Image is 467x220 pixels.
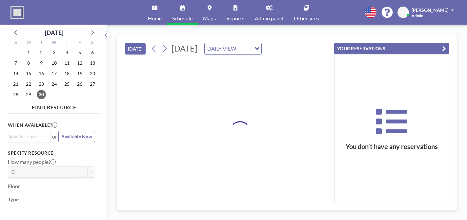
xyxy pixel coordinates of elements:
[8,131,51,141] div: Search for option
[50,58,59,68] span: Wednesday, September 10, 2025
[24,79,33,89] span: Monday, September 22, 2025
[9,133,47,140] input: Search for option
[203,16,216,21] span: Maps
[11,58,20,68] span: Sunday, September 7, 2025
[8,101,100,111] h4: FIND RESOURCE
[88,58,97,68] span: Saturday, September 13, 2025
[172,43,197,53] span: [DATE]
[412,7,448,13] span: [PERSON_NAME]
[172,16,193,21] span: Schedule
[8,183,20,189] label: Floor
[61,134,92,139] span: Available Now
[37,58,46,68] span: Tuesday, September 9, 2025
[48,39,61,47] div: W
[148,16,162,21] span: Home
[60,39,73,47] div: T
[50,48,59,57] span: Wednesday, September 3, 2025
[24,48,33,57] span: Monday, September 1, 2025
[35,39,48,47] div: T
[73,39,86,47] div: F
[50,79,59,89] span: Wednesday, September 24, 2025
[255,16,283,21] span: Admin panel
[8,150,95,156] h3: Specify resource
[335,143,449,151] h3: You don’t have any reservations
[88,48,97,57] span: Saturday, September 6, 2025
[294,16,319,21] span: Other sites
[10,39,22,47] div: S
[11,79,20,89] span: Sunday, September 21, 2025
[62,58,71,68] span: Thursday, September 11, 2025
[238,44,251,53] input: Search for option
[334,43,449,54] button: YOUR RESERVATIONS
[79,166,87,178] button: -
[205,43,261,54] div: Search for option
[125,43,146,55] button: [DATE]
[52,133,57,140] span: or
[62,79,71,89] span: Thursday, September 25, 2025
[11,69,20,78] span: Sunday, September 14, 2025
[24,90,33,99] span: Monday, September 29, 2025
[37,48,46,57] span: Tuesday, September 2, 2025
[88,69,97,78] span: Saturday, September 20, 2025
[62,69,71,78] span: Thursday, September 18, 2025
[24,58,33,68] span: Monday, September 8, 2025
[412,13,423,18] span: Admin
[24,69,33,78] span: Monday, September 15, 2025
[226,16,244,21] span: Reports
[206,44,237,53] span: DAILY VIEW
[37,90,46,99] span: Tuesday, September 30, 2025
[75,48,84,57] span: Friday, September 5, 2025
[22,39,35,47] div: M
[8,159,56,165] label: How many people?
[88,79,97,89] span: Saturday, September 27, 2025
[86,39,99,47] div: S
[10,6,24,19] img: organization-logo
[50,69,59,78] span: Wednesday, September 17, 2025
[62,48,71,57] span: Thursday, September 4, 2025
[87,166,95,178] button: +
[11,90,20,99] span: Sunday, September 28, 2025
[400,10,407,15] span: OO
[37,79,46,89] span: Tuesday, September 23, 2025
[45,28,63,37] div: [DATE]
[75,69,84,78] span: Friday, September 19, 2025
[37,69,46,78] span: Tuesday, September 16, 2025
[8,196,19,203] label: Type
[75,79,84,89] span: Friday, September 26, 2025
[58,131,95,142] button: Available Now
[75,58,84,68] span: Friday, September 12, 2025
